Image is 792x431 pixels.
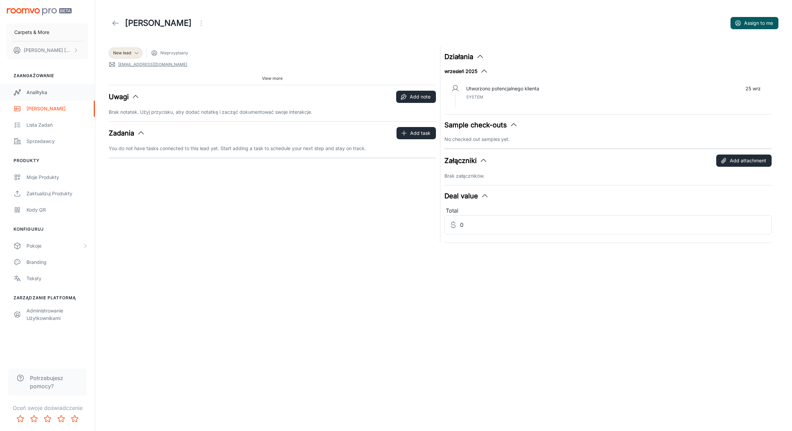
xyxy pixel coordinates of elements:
button: Add task [397,127,436,139]
button: wrzesień 2025 [444,67,488,75]
p: No checked out samples yet. [444,136,772,143]
button: Add attachment [716,155,772,167]
img: Roomvo PRO Beta [7,8,72,15]
button: Uwagi [109,92,140,102]
div: [PERSON_NAME] [27,105,88,112]
button: [PERSON_NAME] [PERSON_NAME] [7,41,88,59]
p: Brak załączników. [444,172,772,180]
div: Kody QR [27,206,88,214]
p: Carpets & More [14,29,49,36]
button: Załączniki [444,156,488,166]
input: Estimated deal value [460,215,772,234]
div: Sprzedawcy [27,138,88,145]
button: Carpets & More [7,23,88,41]
div: Lista zadań [27,121,88,129]
button: Open menu [194,16,208,30]
div: New lead [109,48,142,58]
p: You do not have tasks connected to this lead yet. Start adding a task to schedule your next step ... [109,145,436,152]
div: Total [444,206,772,215]
span: New lead [113,50,131,56]
h1: [PERSON_NAME] [125,17,192,29]
div: Branding [27,258,88,266]
div: Moje produkty [27,174,88,181]
button: Assign to me [731,17,778,29]
div: Pokoje [27,242,83,250]
span: View more [262,75,283,82]
a: [EMAIL_ADDRESS][DOMAIN_NAME] [118,61,187,68]
p: Utworzono potencjalnego klienta [466,85,539,92]
span: Nieprzypisany [160,50,188,56]
p: 25 wrz [745,85,761,92]
button: View more [259,73,285,84]
div: Zaktualizuj produkty [27,190,88,197]
div: Analityka [27,89,88,96]
button: Sample check-outs [444,120,518,130]
button: Zadania [109,128,145,138]
p: [PERSON_NAME] [PERSON_NAME] [24,47,72,54]
button: Add note [396,91,436,103]
button: Deal value [444,191,489,201]
p: Brak notatek. Użyj przycisku, aby dodać notatkę i zacząć dokumentować swoje interakcje. [109,108,436,116]
button: Działania [444,52,484,62]
span: System [466,94,483,100]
